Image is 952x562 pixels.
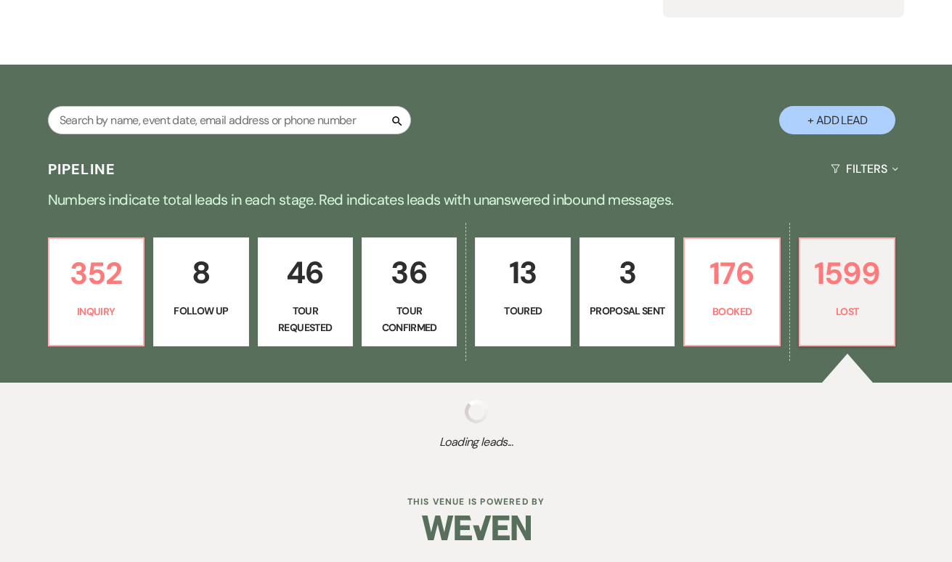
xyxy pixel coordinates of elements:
h3: Pipeline [48,159,116,179]
input: Search by name, event date, email address or phone number [48,106,411,134]
a: 36Tour Confirmed [362,237,457,346]
p: Tour Requested [267,303,343,335]
p: 176 [693,249,770,298]
p: Follow Up [163,303,239,319]
p: Toured [484,303,561,319]
p: Proposal Sent [589,303,665,319]
a: 13Toured [475,237,570,346]
p: 13 [484,248,561,297]
button: + Add Lead [779,106,895,134]
p: Booked [693,304,770,319]
img: Weven Logo [422,502,531,553]
img: loading spinner [465,400,488,423]
a: 46Tour Requested [258,237,353,346]
p: 36 [371,248,447,297]
a: 1599Lost [799,237,895,346]
p: Lost [809,304,885,319]
a: 8Follow Up [153,237,248,346]
a: 352Inquiry [48,237,145,346]
p: 46 [267,248,343,297]
span: Loading leads... [48,433,905,451]
p: 3 [589,248,665,297]
p: 352 [58,249,134,298]
p: Inquiry [58,304,134,319]
p: 8 [163,248,239,297]
button: Filters [825,150,904,188]
a: 3Proposal Sent [579,237,675,346]
p: Tour Confirmed [371,303,447,335]
a: 176Booked [683,237,780,346]
p: 1599 [809,249,885,298]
